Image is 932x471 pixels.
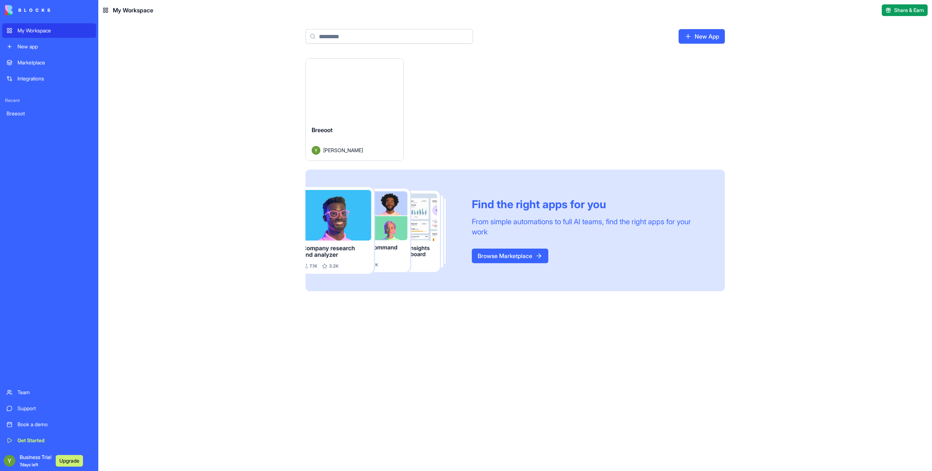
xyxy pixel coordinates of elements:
[4,455,15,467] img: ACg8ocJWxlCGTV-zvcij3AkmvNXVHyLa6BMjywEG9Y-48iulskq4ng=s96-c
[2,23,96,38] a: My Workspace
[472,249,548,263] a: Browse Marketplace
[5,5,50,15] img: logo
[323,146,363,154] span: [PERSON_NAME]
[113,6,153,15] span: My Workspace
[17,405,92,412] div: Support
[2,39,96,54] a: New app
[2,55,96,70] a: Marketplace
[472,198,707,211] div: Find the right apps for you
[56,455,83,467] button: Upgrade
[2,71,96,86] a: Integrations
[2,385,96,400] a: Team
[20,462,38,467] span: 7 days left
[312,126,333,134] span: Breeoot
[17,75,92,82] div: Integrations
[2,98,96,103] span: Recent
[2,433,96,448] a: Get Started
[894,7,924,14] span: Share & Earn
[305,58,404,161] a: BreeootAvatar[PERSON_NAME]
[17,59,92,66] div: Marketplace
[2,417,96,432] a: Book a demo
[17,389,92,396] div: Team
[2,401,96,416] a: Support
[17,43,92,50] div: New app
[17,437,92,444] div: Get Started
[17,421,92,428] div: Book a demo
[472,217,707,237] div: From simple automations to full AI teams, find the right apps for your work
[882,4,928,16] button: Share & Earn
[305,187,460,274] img: Frame_181_egmpey.png
[2,106,96,121] a: Breeoot
[20,454,51,468] span: Business Trial
[679,29,725,44] a: New App
[7,110,92,117] div: Breeoot
[17,27,92,34] div: My Workspace
[312,146,320,155] img: Avatar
